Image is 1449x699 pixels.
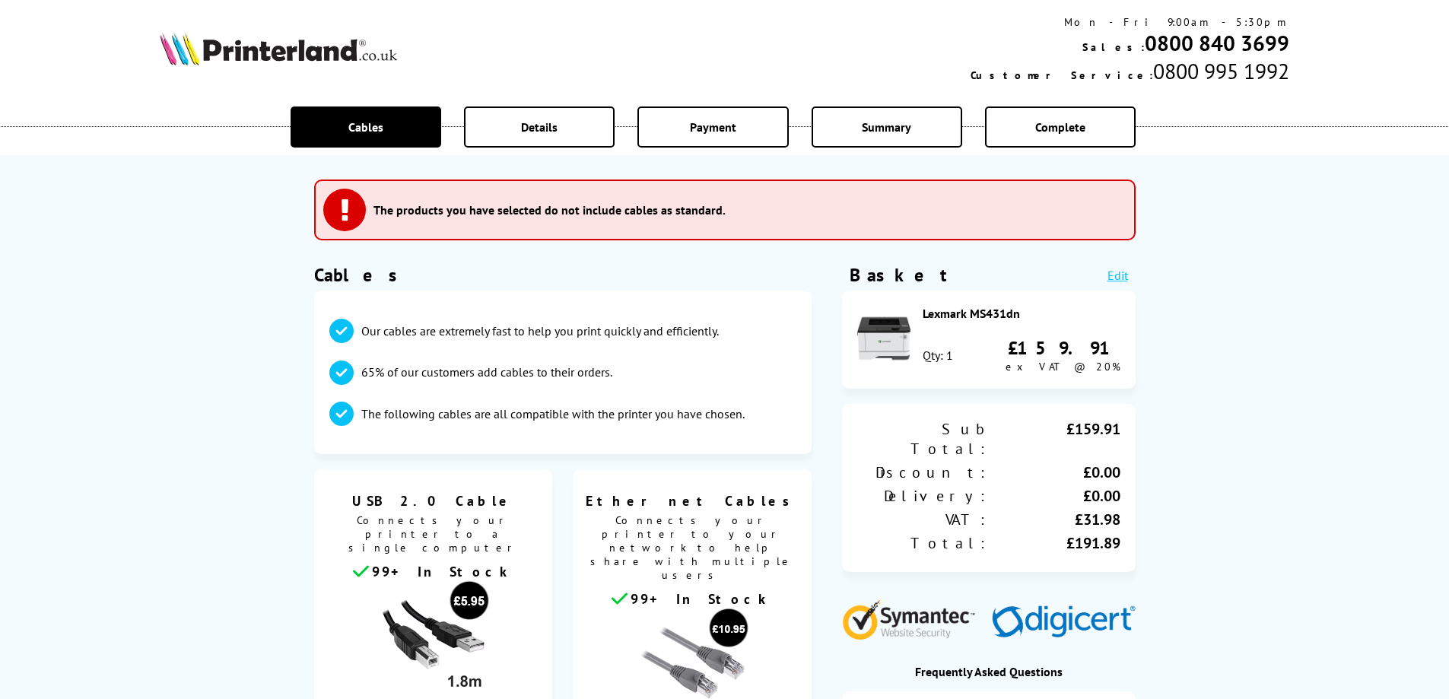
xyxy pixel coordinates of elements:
[1006,360,1120,373] span: ex VAT @ 20%
[989,510,1120,529] div: £31.98
[1035,119,1085,135] span: Complete
[989,486,1120,506] div: £0.00
[1082,40,1145,54] span: Sales:
[989,419,1120,459] div: £159.91
[989,462,1120,482] div: £0.00
[923,348,953,363] div: Qty: 1
[1145,29,1289,57] a: 0800 840 3699
[971,15,1289,29] div: Mon - Fri 9:00am - 5:30pm
[1006,336,1120,360] div: £159.91
[372,563,513,580] span: 99+ In Stock
[1153,57,1289,85] span: 0800 995 1992
[373,202,726,218] h3: The products you have selected do not include cables as standard.
[322,510,545,562] span: Connects your printer to a single computer
[376,580,490,694] img: usb cable
[857,510,989,529] div: VAT:
[862,119,911,135] span: Summary
[857,533,989,553] div: Total:
[580,510,804,589] span: Connects your printer to your network to help share with multiple users
[361,364,612,380] p: 65% of our customers add cables to their orders.
[857,486,989,506] div: Delivery:
[842,664,1136,679] div: Frequently Asked Questions
[850,263,949,287] div: Basket
[631,590,772,608] span: 99+ In Stock
[989,533,1120,553] div: £191.89
[348,119,383,135] span: Cables
[160,32,397,65] img: Printerland Logo
[842,596,986,640] img: Symantec Website Security
[521,119,558,135] span: Details
[690,119,736,135] span: Payment
[971,68,1153,82] span: Customer Service:
[361,322,719,339] p: Our cables are extremely fast to help you print quickly and efficiently.
[326,492,542,510] span: USB 2.0 Cable
[992,605,1136,640] img: Digicert
[314,263,812,287] h1: Cables
[1107,268,1128,283] a: Edit
[857,312,910,365] img: Lexmark MS431dn
[857,419,989,459] div: Sub Total:
[584,492,800,510] span: Ethernet Cables
[923,306,1120,321] div: Lexmark MS431dn
[857,462,989,482] div: Discount:
[361,405,745,422] p: The following cables are all compatible with the printer you have chosen.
